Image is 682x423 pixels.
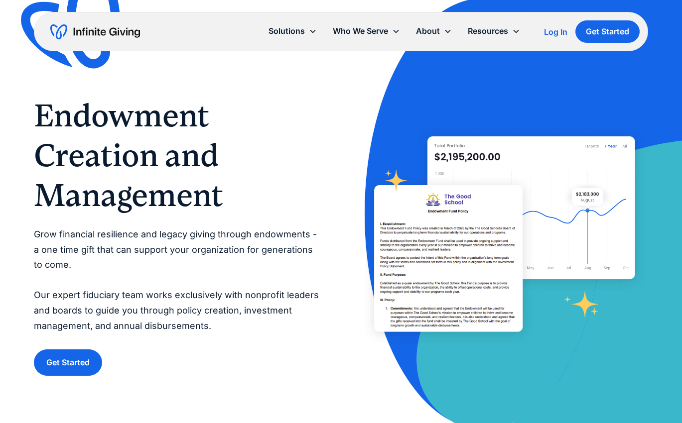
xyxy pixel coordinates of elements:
div: About [416,24,440,38]
div: Log In [544,28,567,36]
a: home [50,24,140,40]
div: About [408,20,460,42]
a: Get Started [34,349,102,376]
div: Resources [460,20,528,42]
a: Get Started [575,20,640,43]
div: Who We Serve [333,24,388,38]
img: Infinite Giving’s endowment software makes it easy for donors to give. [361,125,648,346]
div: Solutions [261,20,325,42]
h1: Endowment Creation and Management [34,96,321,215]
div: Resources [468,24,508,38]
p: Grow financial resilience and legacy giving through endowments - a one time gift that can support... [34,227,321,333]
div: Solutions [269,24,305,38]
div: Who We Serve [325,20,408,42]
a: Log In [544,26,567,38]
